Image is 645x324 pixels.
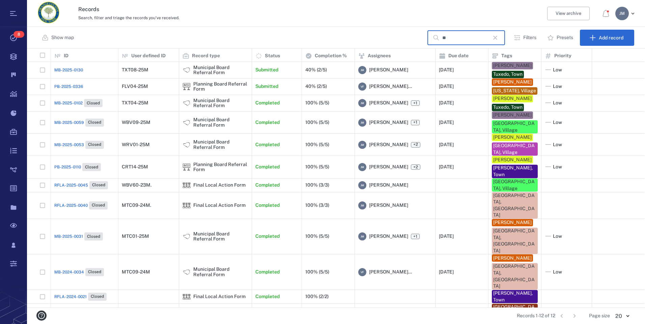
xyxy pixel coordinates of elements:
[87,120,103,125] span: Closed
[305,183,329,188] div: 100% (3/3)
[54,268,104,276] a: MB-2024-0034Closed
[369,141,408,148] span: [PERSON_NAME]
[553,141,562,148] span: Low
[411,100,420,106] span: +1
[131,53,166,59] p: User defined ID
[193,183,246,188] div: Final Local Action Form
[122,164,148,169] div: CRT14-25M
[543,30,579,46] button: Presets
[122,269,150,274] div: MTC09-24M
[369,100,408,106] span: [PERSON_NAME]
[553,83,562,90] span: Low
[255,119,280,126] p: Completed
[54,233,83,239] span: MB-2025-0031
[369,202,408,209] span: [PERSON_NAME]
[193,203,246,208] div: Final Local Action Form
[54,100,83,106] span: MB-2025-0102
[411,120,420,125] span: +1
[547,7,590,20] button: View archive
[183,66,191,74] div: Municipal Board Referral Form
[553,100,562,106] span: Low
[369,119,408,126] span: [PERSON_NAME]
[554,53,571,59] p: Priority
[122,84,148,89] div: FLV04-25M
[305,203,329,208] div: 100% (3/3)
[183,163,191,171] img: icon Planning Board Referral Form
[305,164,329,169] div: 100% (5/5)
[38,2,59,23] img: Orange County Planning Department logo
[553,233,562,240] span: Low
[305,100,329,105] div: 100% (5/5)
[493,255,532,262] div: [PERSON_NAME]
[255,164,280,170] p: Completed
[553,269,562,276] span: Low
[64,53,68,59] p: ID
[411,234,420,239] span: +1
[555,311,581,321] nav: pagination navigation
[183,141,191,149] div: Municipal Board Referral Form
[557,34,573,41] p: Presets
[84,164,100,170] span: Closed
[54,120,84,126] span: MB-2025-0059
[358,181,366,189] div: J M
[183,268,191,276] div: Municipal Board Referral Form
[89,294,105,299] span: Closed
[493,263,536,289] div: [GEOGRAPHIC_DATA], [GEOGRAPHIC_DATA]
[553,67,562,73] span: Low
[305,120,329,125] div: 100% (5/5)
[54,201,108,209] a: RFLA-2025-0040Closed
[91,182,107,188] span: Closed
[54,294,87,300] span: RFLA-2024-0021
[183,99,191,107] div: Municipal Board Referral Form
[448,53,469,59] p: Due date
[255,182,280,189] p: Completed
[13,31,24,38] span: 8
[315,53,347,59] p: Completion %
[439,164,454,169] div: [DATE]
[510,30,542,46] button: Filters
[183,293,191,301] div: Final Local Action Form
[412,120,419,125] span: +1
[439,234,454,239] div: [DATE]
[78,5,444,13] h3: Records
[369,164,408,170] span: [PERSON_NAME]
[517,313,555,319] span: Records 1-12 of 12
[183,232,191,240] img: icon Municipal Board Referral Form
[493,88,536,94] div: [US_STATE], Village
[369,269,412,276] span: [PERSON_NAME]...
[580,30,634,46] button: Add record
[122,120,150,125] div: WBV09-25M
[412,142,419,148] span: +2
[54,67,83,73] span: MB-2025-0130
[493,228,536,254] div: [GEOGRAPHIC_DATA], [GEOGRAPHIC_DATA]
[358,232,366,240] div: J M
[439,100,454,105] div: [DATE]
[193,117,248,128] div: Municipal Board Referral Form
[493,104,523,111] div: Tuxedo, Town
[411,164,420,170] span: +2
[493,157,532,163] div: [PERSON_NAME]
[54,142,84,148] span: MB-2025-0053
[493,79,532,86] div: [PERSON_NAME]
[255,293,280,300] p: Completed
[305,269,329,274] div: 100% (5/5)
[493,95,532,102] div: [PERSON_NAME]
[183,141,191,149] img: icon Municipal Board Referral Form
[369,182,408,189] span: [PERSON_NAME]
[369,233,408,240] span: [PERSON_NAME]
[305,234,329,239] div: 100% (5/5)
[412,234,419,239] span: +1
[305,67,327,72] div: 40% (2/5)
[183,119,191,127] div: Municipal Board Referral Form
[439,269,454,274] div: [DATE]
[358,119,366,127] div: J M
[85,100,101,106] span: Closed
[412,100,419,106] span: +1
[183,232,191,240] div: Municipal Board Referral Form
[358,163,366,171] div: J M
[255,233,280,240] p: Completed
[369,83,412,90] span: [PERSON_NAME]...
[305,294,329,299] div: 100% (2/2)
[183,66,191,74] img: icon Municipal Board Referral Form
[183,83,191,91] img: icon Planning Board Referral Form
